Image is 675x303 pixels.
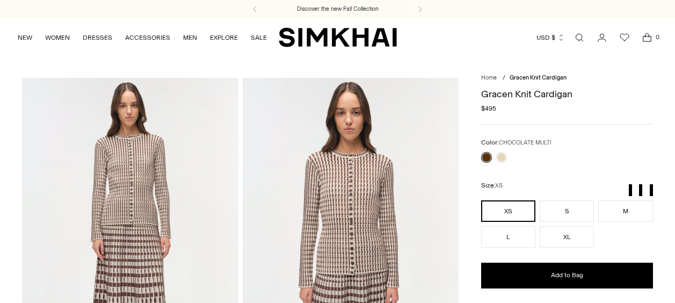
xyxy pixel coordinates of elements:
[536,26,565,49] button: USD $
[83,26,112,49] a: DRESSES
[598,200,652,222] button: M
[481,263,653,288] button: Add to Bag
[481,181,503,191] label: Size:
[481,226,535,248] button: L
[183,26,197,49] a: MEN
[481,74,497,81] a: Home
[503,74,505,83] div: /
[652,32,662,42] span: 0
[540,200,594,222] button: S
[251,26,267,49] a: SALE
[614,27,635,48] a: Wishlist
[569,27,590,48] a: Open search modal
[18,26,32,49] a: NEW
[495,182,503,189] span: XS
[481,89,653,99] h1: Gracen Knit Cardigan
[591,27,613,48] a: Go to the account page
[279,27,397,48] a: SIMKHAI
[481,200,535,222] button: XS
[551,271,583,280] span: Add to Bag
[125,26,170,49] a: ACCESSORIES
[210,26,238,49] a: EXPLORE
[481,74,653,83] nav: breadcrumbs
[636,27,658,48] a: Open cart modal
[297,5,379,13] a: Discover the new Fall Collection
[45,26,70,49] a: WOMEN
[510,74,567,81] span: Gracen Knit Cardigan
[481,104,496,113] span: $495
[481,138,551,148] label: Color:
[540,226,594,248] button: XL
[499,139,551,146] span: CHOCOLATE MULTI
